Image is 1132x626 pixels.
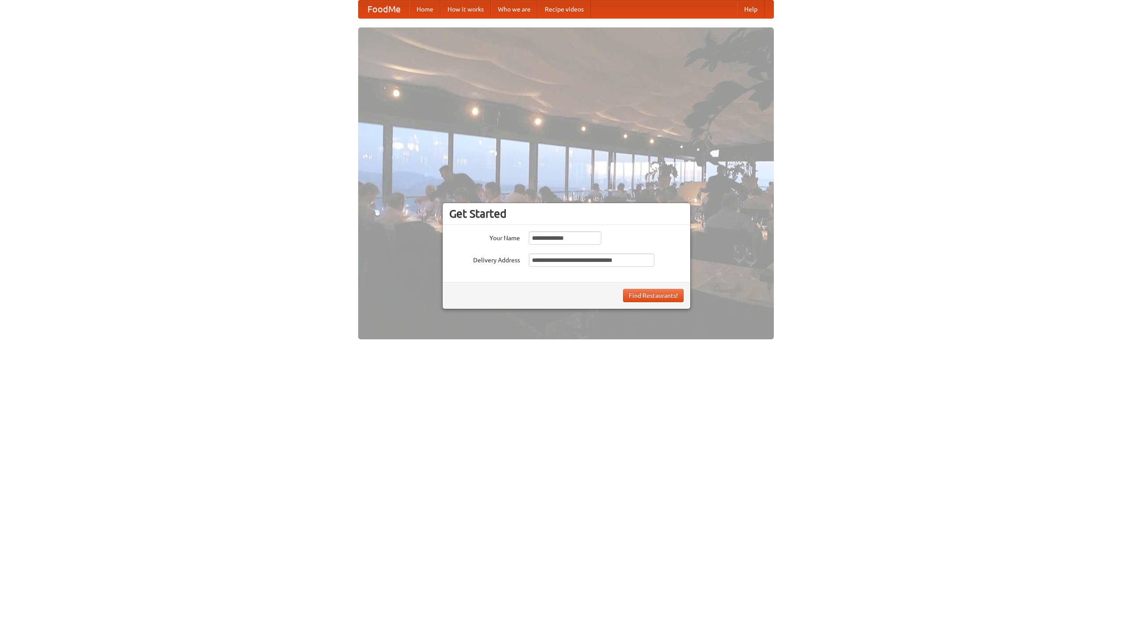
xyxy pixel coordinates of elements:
label: Your Name [449,231,520,242]
h3: Get Started [449,207,684,220]
a: Who we are [491,0,538,18]
a: FoodMe [359,0,409,18]
a: How it works [440,0,491,18]
a: Recipe videos [538,0,591,18]
a: Help [737,0,765,18]
a: Home [409,0,440,18]
label: Delivery Address [449,253,520,265]
button: Find Restaurants! [623,289,684,302]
